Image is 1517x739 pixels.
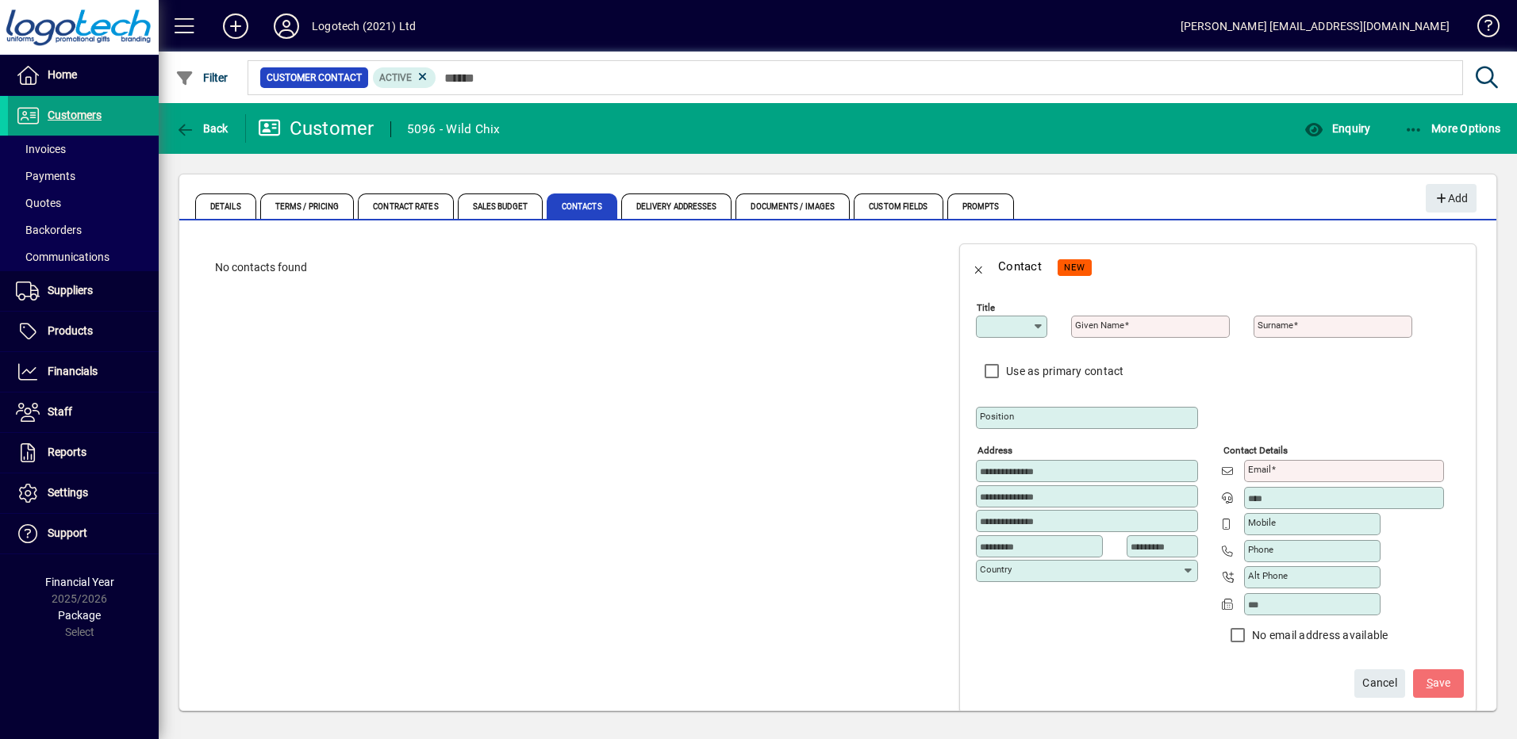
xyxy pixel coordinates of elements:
[8,312,159,351] a: Products
[1075,320,1124,331] mat-label: Given name
[58,609,101,622] span: Package
[947,193,1015,219] span: Prompts
[1248,464,1271,475] mat-label: Email
[8,243,159,270] a: Communications
[210,12,261,40] button: Add
[980,411,1014,422] mat-label: Position
[267,70,362,86] span: Customer Contact
[16,197,61,209] span: Quotes
[621,193,732,219] span: Delivery Addresses
[1413,669,1464,698] button: Save
[312,13,416,39] div: Logotech (2021) Ltd
[159,114,246,143] app-page-header-button: Back
[171,114,232,143] button: Back
[48,68,77,81] span: Home
[1249,627,1388,643] label: No email address available
[458,193,543,219] span: Sales Budget
[1248,517,1276,528] mat-label: Mobile
[960,247,998,285] button: Back
[407,117,501,142] div: 5096 - Wild Chix
[1404,122,1501,135] span: More Options
[8,216,159,243] a: Backorders
[8,514,159,553] a: Support
[1427,670,1451,696] span: ave
[260,193,355,219] span: Terms / Pricing
[258,116,374,141] div: Customer
[195,193,256,219] span: Details
[1362,670,1397,696] span: Cancel
[48,284,93,297] span: Suppliers
[1258,320,1293,331] mat-label: Surname
[8,190,159,216] a: Quotes
[8,136,159,163] a: Invoices
[1434,186,1468,212] span: Add
[48,446,86,458] span: Reports
[16,143,66,155] span: Invoices
[175,71,229,84] span: Filter
[175,122,229,135] span: Back
[48,365,98,377] span: Financials
[16,251,109,263] span: Communications
[8,163,159,190] a: Payments
[1181,13,1450,39] div: [PERSON_NAME] [EMAIL_ADDRESS][DOMAIN_NAME]
[373,67,436,88] mat-chip: Activation Status: Active
[358,193,453,219] span: Contract Rates
[48,486,88,499] span: Settings
[1427,676,1433,689] span: S
[1465,3,1497,55] a: Knowledge Base
[199,243,931,292] div: No contacts found
[1426,184,1477,213] button: Add
[8,271,159,311] a: Suppliers
[261,12,312,40] button: Profile
[1003,363,1124,379] label: Use as primary contact
[48,405,72,418] span: Staff
[1354,669,1405,698] button: Cancel
[1248,570,1288,581] mat-label: Alt Phone
[8,56,159,95] a: Home
[547,193,617,219] span: Contacts
[998,254,1042,279] div: Contact
[48,526,87,539] span: Support
[16,170,75,182] span: Payments
[45,576,114,588] span: Financial Year
[48,109,102,121] span: Customers
[854,193,943,219] span: Custom Fields
[1248,544,1273,555] mat-label: Phone
[8,473,159,513] a: Settings
[1304,122,1370,135] span: Enquiry
[8,352,159,392] a: Financials
[48,324,93,337] span: Products
[735,193,850,219] span: Documents / Images
[8,392,159,432] a: Staff
[980,564,1012,575] mat-label: Country
[1400,114,1505,143] button: More Options
[171,63,232,92] button: Filter
[1064,262,1085,273] span: NEW
[379,72,412,83] span: Active
[1300,114,1374,143] button: Enquiry
[8,433,159,473] a: Reports
[16,224,82,236] span: Backorders
[977,302,995,313] mat-label: Title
